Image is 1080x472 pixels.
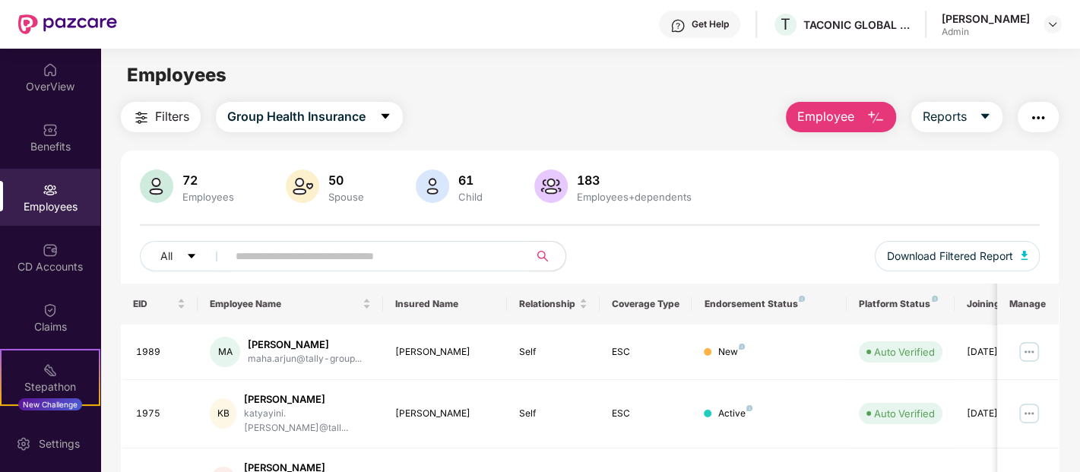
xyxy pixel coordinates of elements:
[746,405,752,411] img: svg+xml;base64,PHN2ZyB4bWxucz0iaHR0cDovL3d3dy53My5vcmcvMjAwMC9zdmciIHdpZHRoPSI4IiBoZWlnaHQ9IjgiIH...
[140,241,233,271] button: Allcaret-down
[519,407,588,421] div: Self
[717,345,745,360] div: New
[967,407,1035,421] div: [DATE]
[198,284,383,325] th: Employee Name
[923,107,967,126] span: Reports
[692,18,729,30] div: Get Help
[121,102,201,132] button: Filters
[18,14,117,34] img: New Pazcare Logo
[244,407,371,436] div: katyayini.[PERSON_NAME]@tall...
[600,284,692,325] th: Coverage Type
[210,298,359,310] span: Employee Name
[416,169,449,203] img: svg+xml;base64,PHN2ZyB4bWxucz0iaHR0cDovL3d3dy53My5vcmcvMjAwMC9zdmciIHhtbG5zOnhsaW5rPSJodHRwOi8vd3...
[210,398,236,429] div: KB
[244,392,371,407] div: [PERSON_NAME]
[717,407,752,421] div: Active
[155,107,189,126] span: Filters
[874,344,935,360] div: Auto Verified
[1047,18,1059,30] img: svg+xml;base64,PHN2ZyBpZD0iRHJvcGRvd24tMzJ4MzIiIHhtbG5zPSJodHRwOi8vd3d3LnczLm9yZy8yMDAwL3N2ZyIgd2...
[43,182,58,198] img: svg+xml;base64,PHN2ZyBpZD0iRW1wbG95ZWVzIiB4bWxucz0iaHR0cDovL3d3dy53My5vcmcvMjAwMC9zdmciIHdpZHRoPS...
[979,110,991,124] span: caret-down
[612,407,680,421] div: ESC
[132,109,150,127] img: svg+xml;base64,PHN2ZyB4bWxucz0iaHR0cDovL3d3dy53My5vcmcvMjAwMC9zdmciIHdpZHRoPSIyNCIgaGVpZ2h0PSIyNC...
[210,337,240,367] div: MA
[670,18,686,33] img: svg+xml;base64,PHN2ZyBpZD0iSGVscC0zMngzMiIgeG1sbnM9Imh0dHA6Ly93d3cudzMub3JnLzIwMDAvc3ZnIiB3aWR0aD...
[16,436,31,451] img: svg+xml;base64,PHN2ZyBpZD0iU2V0dGluZy0yMHgyMCIgeG1sbnM9Imh0dHA6Ly93d3cudzMub3JnLzIwMDAvc3ZnIiB3aW...
[43,303,58,318] img: svg+xml;base64,PHN2ZyBpZD0iQ2xhaW0iIHhtbG5zPSJodHRwOi8vd3d3LnczLm9yZy8yMDAwL3N2ZyIgd2lkdGg9IjIwIi...
[1029,109,1047,127] img: svg+xml;base64,PHN2ZyB4bWxucz0iaHR0cDovL3d3dy53My5vcmcvMjAwMC9zdmciIHdpZHRoPSIyNCIgaGVpZ2h0PSIyNC...
[140,169,173,203] img: svg+xml;base64,PHN2ZyB4bWxucz0iaHR0cDovL3d3dy53My5vcmcvMjAwMC9zdmciIHhtbG5zOnhsaW5rPSJodHRwOi8vd3...
[574,191,695,203] div: Employees+dependents
[179,191,237,203] div: Employees
[967,345,1035,360] div: [DATE]
[383,284,507,325] th: Insured Name
[799,296,805,302] img: svg+xml;base64,PHN2ZyB4bWxucz0iaHR0cDovL3d3dy53My5vcmcvMjAwMC9zdmciIHdpZHRoPSI4IiBoZWlnaHQ9IjgiIH...
[875,241,1040,271] button: Download Filtered Report
[519,345,588,360] div: Self
[942,11,1030,26] div: [PERSON_NAME]
[859,298,942,310] div: Platform Status
[395,345,495,360] div: [PERSON_NAME]
[612,345,680,360] div: ESC
[248,337,362,352] div: [PERSON_NAME]
[43,62,58,78] img: svg+xml;base64,PHN2ZyBpZD0iSG9tZSIgeG1sbnM9Imh0dHA6Ly93d3cudzMub3JnLzIwMDAvc3ZnIiB3aWR0aD0iMjAiIG...
[395,407,495,421] div: [PERSON_NAME]
[786,102,896,132] button: Employee
[781,15,790,33] span: T
[43,242,58,258] img: svg+xml;base64,PHN2ZyBpZD0iQ0RfQWNjb3VudHMiIGRhdGEtbmFtZT0iQ0QgQWNjb3VudHMiIHhtbG5zPSJodHRwOi8vd3...
[455,191,486,203] div: Child
[325,191,367,203] div: Spouse
[160,248,173,265] span: All
[874,406,935,421] div: Auto Verified
[911,102,1002,132] button: Reportscaret-down
[227,107,366,126] span: Group Health Insurance
[455,173,486,188] div: 61
[127,64,226,86] span: Employees
[133,298,175,310] span: EID
[121,284,198,325] th: EID
[519,298,576,310] span: Relationship
[528,250,558,262] span: search
[186,251,197,263] span: caret-down
[1017,401,1041,426] img: manageButton
[866,109,885,127] img: svg+xml;base64,PHN2ZyB4bWxucz0iaHR0cDovL3d3dy53My5vcmcvMjAwMC9zdmciIHhtbG5zOnhsaW5rPSJodHRwOi8vd3...
[887,248,1013,265] span: Download Filtered Report
[216,102,403,132] button: Group Health Insurancecaret-down
[528,241,566,271] button: search
[379,110,391,124] span: caret-down
[997,284,1059,325] th: Manage
[955,284,1047,325] th: Joining Date
[507,284,600,325] th: Relationship
[534,169,568,203] img: svg+xml;base64,PHN2ZyB4bWxucz0iaHR0cDovL3d3dy53My5vcmcvMjAwMC9zdmciIHhtbG5zOnhsaW5rPSJodHRwOi8vd3...
[179,173,237,188] div: 72
[2,379,99,394] div: Stepathon
[803,17,910,32] div: TACONIC GLOBAL SOLUTIONS PRIVATE LIMITED
[286,169,319,203] img: svg+xml;base64,PHN2ZyB4bWxucz0iaHR0cDovL3d3dy53My5vcmcvMjAwMC9zdmciIHhtbG5zOnhsaW5rPSJodHRwOi8vd3...
[34,436,84,451] div: Settings
[704,298,834,310] div: Endorsement Status
[325,173,367,188] div: 50
[18,398,82,410] div: New Challenge
[43,122,58,138] img: svg+xml;base64,PHN2ZyBpZD0iQmVuZWZpdHMiIHhtbG5zPSJodHRwOi8vd3d3LnczLm9yZy8yMDAwL3N2ZyIgd2lkdGg9Ij...
[574,173,695,188] div: 183
[942,26,1030,38] div: Admin
[1021,251,1028,260] img: svg+xml;base64,PHN2ZyB4bWxucz0iaHR0cDovL3d3dy53My5vcmcvMjAwMC9zdmciIHhtbG5zOnhsaW5rPSJodHRwOi8vd3...
[43,363,58,378] img: svg+xml;base64,PHN2ZyB4bWxucz0iaHR0cDovL3d3dy53My5vcmcvMjAwMC9zdmciIHdpZHRoPSIyMSIgaGVpZ2h0PSIyMC...
[136,345,186,360] div: 1989
[932,296,938,302] img: svg+xml;base64,PHN2ZyB4bWxucz0iaHR0cDovL3d3dy53My5vcmcvMjAwMC9zdmciIHdpZHRoPSI4IiBoZWlnaHQ9IjgiIH...
[797,107,854,126] span: Employee
[136,407,186,421] div: 1975
[1017,340,1041,364] img: manageButton
[739,344,745,350] img: svg+xml;base64,PHN2ZyB4bWxucz0iaHR0cDovL3d3dy53My5vcmcvMjAwMC9zdmciIHdpZHRoPSI4IiBoZWlnaHQ9IjgiIH...
[248,352,362,366] div: maha.arjun@tally-group...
